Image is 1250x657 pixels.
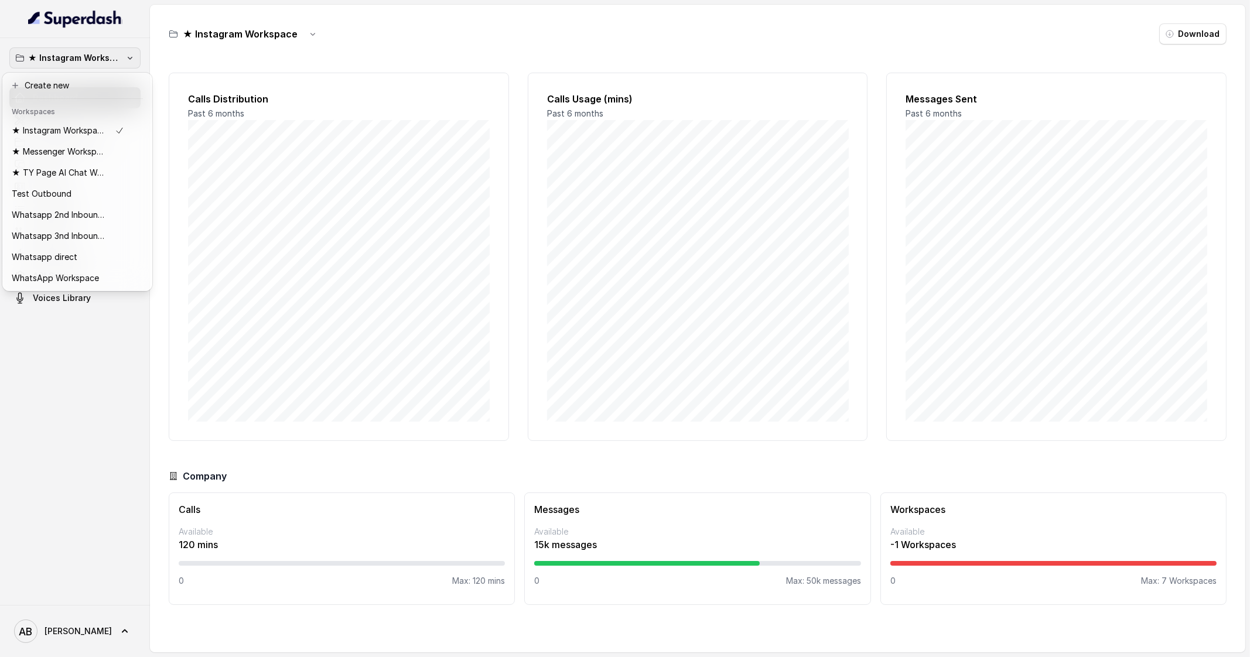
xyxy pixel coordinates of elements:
button: ★ Instagram Workspace [9,47,141,69]
p: ★ Messenger Workspace [12,145,105,159]
p: Whatsapp 2nd Inbound BM5 [12,208,105,222]
p: ★ Instagram Workspace [12,124,105,138]
p: Whatsapp direct [12,250,77,264]
p: ★ Instagram Workspace [28,51,122,65]
button: Create new [5,75,150,96]
p: WhatsApp Workspace [12,271,99,285]
p: Whatsapp 3nd Inbound BM5 [12,229,105,243]
header: Workspaces [5,101,150,120]
p: ★ TY Page AI Chat Workspace [12,166,105,180]
p: Test Outbound [12,187,71,201]
div: ★ Instagram Workspace [2,73,152,291]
